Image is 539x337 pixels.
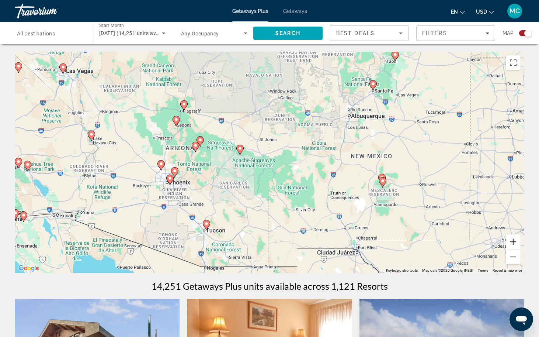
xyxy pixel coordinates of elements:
a: Travorium [15,1,88,21]
button: Zoom in [506,234,521,249]
span: en [451,9,458,15]
button: Keyboard shortcuts [386,268,418,273]
mat-select: Sort by [336,29,403,38]
span: Start Month [99,23,124,28]
button: Filters [416,25,495,41]
a: Open this area in Google Maps (opens a new window) [17,264,41,273]
span: Search [275,30,300,36]
span: [DATE] (14,251 units available) [99,30,174,36]
img: Google [17,264,41,273]
a: Getaways [283,8,307,14]
span: All Destinations [17,31,55,37]
button: Change language [451,6,465,17]
button: Change currency [476,6,494,17]
button: Toggle fullscreen view [506,55,521,70]
a: Getaways Plus [232,8,268,14]
a: Report a map error [493,268,522,272]
input: Select destination [17,29,83,38]
a: Terms (opens in new tab) [478,268,488,272]
span: Map data ©2025 Google, INEGI [422,268,473,272]
span: Map [503,28,514,38]
span: Filters [422,30,447,36]
span: Any Occupancy [181,31,219,37]
h1: 14,251 Getaways Plus units available across 1,121 Resorts [152,281,388,292]
button: Zoom out [506,250,521,264]
button: Search [253,27,323,40]
span: Best Deals [336,30,375,36]
span: MC [510,7,520,15]
span: USD [476,9,487,15]
button: User Menu [505,3,524,19]
iframe: Button to launch messaging window [510,307,533,331]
